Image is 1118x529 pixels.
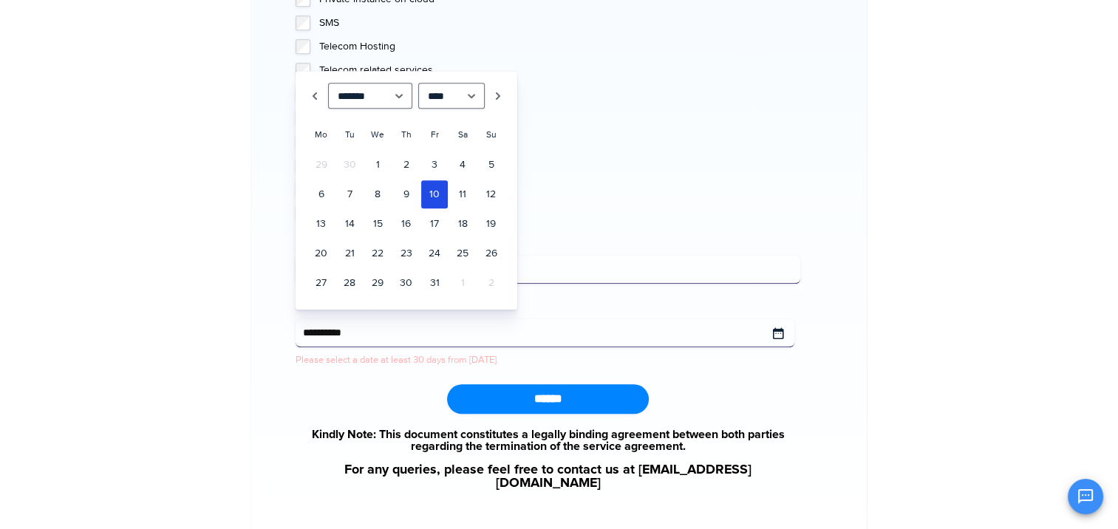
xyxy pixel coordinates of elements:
label: VPN [319,158,800,173]
a: Kindly Note: This document constitutes a legally binding agreement between both parties regarding... [296,429,800,452]
label: Truecaller services [319,86,800,101]
span: 29 [308,151,335,179]
a: 16 [393,210,420,238]
a: 20 [308,239,335,267]
a: 31 [421,269,448,297]
a: 17 [421,210,448,238]
a: 8 [364,180,391,208]
a: 9 [393,180,420,208]
span: Thursday [401,129,412,140]
a: For any queries, please feel free to contact us at [EMAIL_ADDRESS][DOMAIN_NAME] [296,463,800,490]
a: 19 [477,210,504,238]
a: 26 [477,239,504,267]
a: 18 [449,210,476,238]
a: 12 [477,180,504,208]
select: Select month [328,83,413,109]
label: Effective Date [296,298,800,313]
a: Prev [307,83,322,109]
a: 3 [421,151,448,179]
span: Wednesday [371,129,384,140]
a: 11 [449,180,476,208]
span: 2 [477,269,504,297]
a: 28 [336,269,363,297]
a: 23 [393,239,420,267]
span: Tuesday [345,129,355,140]
span: 30 [336,151,363,179]
label: Additional Details of Deactivation [296,235,800,250]
a: 1 [364,151,391,179]
a: 29 [364,269,391,297]
a: 6 [308,180,335,208]
span: Saturday [458,129,468,140]
a: 13 [308,210,335,238]
span: Sunday [486,129,497,140]
label: Telecom Hosting [319,39,800,54]
a: 24 [421,239,448,267]
a: 22 [364,239,391,267]
label: WhatsApp services [319,182,800,197]
label: Voice of Customer [319,110,800,125]
a: 25 [449,239,476,267]
a: 14 [336,210,363,238]
a: 5 [477,151,504,179]
a: 10 [421,180,448,208]
a: 2 [393,151,420,179]
a: 7 [336,180,363,208]
a: 15 [364,210,391,238]
label: Other [319,205,800,220]
a: 21 [336,239,363,267]
a: 27 [308,269,335,297]
a: 30 [393,269,420,297]
div: Please select a date at least 30 days from [DATE]. [296,353,800,367]
label: SMS [319,16,800,30]
span: 1 [449,269,476,297]
span: Monday [315,129,327,140]
a: 4 [449,151,476,179]
select: Select year [418,83,485,109]
label: Voicebot [319,134,800,149]
label: Telecom related services [319,63,800,78]
a: Next [491,83,505,109]
button: Open chat [1068,479,1103,514]
span: Friday [430,129,438,140]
